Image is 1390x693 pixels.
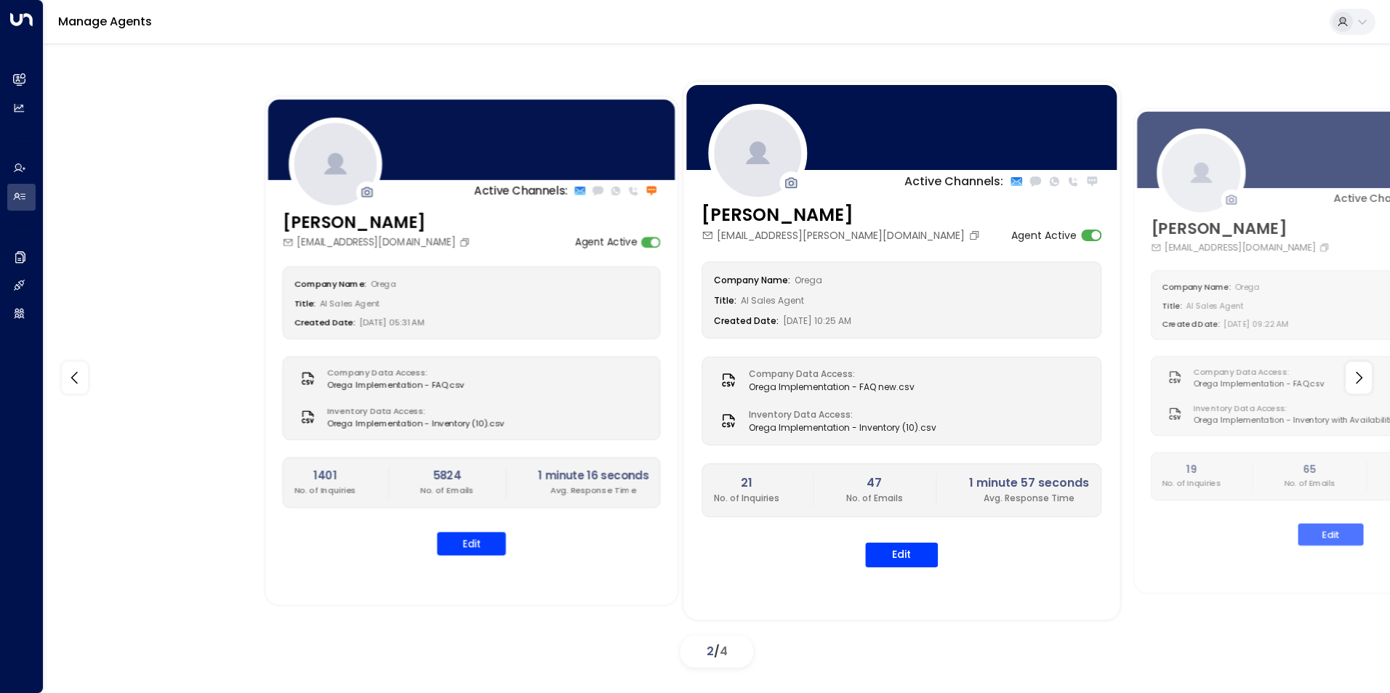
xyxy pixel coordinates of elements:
[795,274,822,286] span: Orega
[714,274,790,286] label: Company Name:
[969,474,1089,492] h2: 1 minute 57 seconds
[1162,299,1182,310] label: Title:
[474,182,568,199] p: Active Channels:
[714,492,779,505] p: No. of Inquiries
[294,277,366,289] label: Company Name:
[327,378,465,391] span: Orega Implementation - FAQ.csv
[1162,281,1231,292] label: Company Name:
[1193,377,1324,389] span: Orega Implementation - FAQ.csv
[1186,299,1243,310] span: AI Sales Agent
[1151,240,1333,254] div: [EMAIL_ADDRESS][DOMAIN_NAME]
[749,408,929,421] label: Inventory Data Access:
[1162,462,1221,478] h2: 19
[783,315,851,327] span: [DATE] 10:25 AM
[575,235,637,249] label: Agent Active
[320,297,379,309] span: AI Sales Agent
[58,13,152,30] a: Manage Agents
[1224,318,1287,329] span: [DATE] 09:22 AM
[294,297,316,309] label: Title:
[359,316,424,328] span: [DATE] 05:31 AM
[327,417,505,429] span: Orega Implementation - Inventory (10).csv
[283,210,474,235] h3: [PERSON_NAME]
[459,236,474,247] button: Copy
[283,235,474,249] div: [EMAIL_ADDRESS][DOMAIN_NAME]
[371,277,397,289] span: Orega
[1298,523,1363,546] button: Edit
[865,543,938,567] button: Edit
[720,643,728,660] span: 4
[420,484,474,496] p: No. of Emails
[749,368,907,381] label: Company Data Access:
[1162,318,1220,329] label: Created Date:
[749,381,915,394] span: Orega Implementation - FAQ new.csv
[294,316,355,328] label: Created Date:
[680,636,753,668] div: /
[702,228,984,243] div: [EMAIL_ADDRESS][PERSON_NAME][DOMAIN_NAME]
[714,315,779,327] label: Created Date:
[294,467,356,484] h2: 1401
[846,492,903,505] p: No. of Emails
[437,532,506,555] button: Edit
[1234,281,1259,292] span: Orega
[1162,477,1221,489] p: No. of Inquiries
[702,202,984,228] h3: [PERSON_NAME]
[294,484,356,496] p: No. of Inquiries
[968,230,984,241] button: Copy
[538,484,648,496] p: Avg. Response Time
[1151,216,1333,240] h3: [PERSON_NAME]
[1011,228,1077,243] label: Agent Active
[969,492,1089,505] p: Avg. Response Time
[420,467,474,484] h2: 5824
[741,294,804,307] span: AI Sales Agent
[714,294,736,307] label: Title:
[327,405,497,417] label: Inventory Data Access:
[749,421,936,434] span: Orega Implementation - Inventory (10).csv
[904,173,1003,190] p: Active Channels:
[1193,365,1317,377] label: Company Data Access:
[707,643,714,660] span: 2
[714,474,779,492] h2: 21
[1284,477,1335,489] p: No. of Emails
[1284,462,1335,478] h2: 65
[327,366,458,378] label: Company Data Access:
[1319,242,1333,252] button: Copy
[538,467,648,484] h2: 1 minute 16 seconds
[846,474,903,492] h2: 47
